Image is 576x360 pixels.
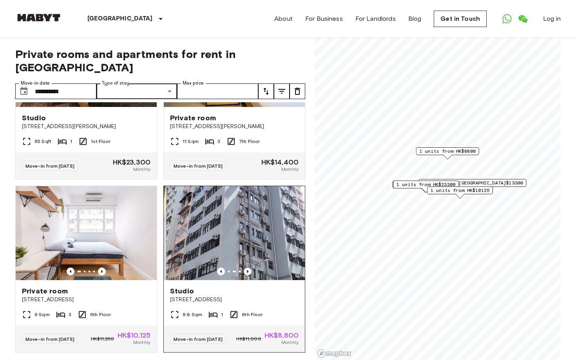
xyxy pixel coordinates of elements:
a: Marketing picture of unit HK-01-012-001-03Previous imagePrevious imagePrivate room[STREET_ADDRESS... [15,186,157,353]
span: [STREET_ADDRESS] [22,296,150,304]
button: Previous image [244,268,252,275]
a: Get in Touch [434,11,487,27]
span: Monthly [133,166,150,173]
span: HK$23,300 [113,159,150,166]
button: Previous image [98,268,106,275]
span: [STREET_ADDRESS][PERSON_NAME] [22,123,150,130]
div: Map marker [393,181,459,193]
span: 1st Floor [91,138,110,145]
span: 1 units from HK$8800 [419,148,475,155]
label: Move-in date [21,80,50,87]
span: 9.8 Sqm [183,311,202,318]
a: For Landlords [355,14,396,24]
a: Log in [543,14,561,24]
a: Blog [408,14,422,24]
span: [STREET_ADDRESS][PERSON_NAME] [170,123,299,130]
span: 9 Sqm [34,311,50,318]
span: Move-in from [DATE] [25,336,74,342]
a: Open WeChat [515,11,531,27]
span: Monthly [281,166,299,173]
span: Move-in from [DATE] [25,163,74,169]
span: 9th Floor [242,311,263,318]
a: Marketing picture of unit HK-01-067-057-01Marketing picture of unit HK-01-067-057-01Previous imag... [163,186,305,353]
button: Previous image [67,268,74,275]
span: HK$10,125 [118,332,150,339]
div: Map marker [416,147,479,159]
label: Type of stay [102,80,129,87]
span: 3 [217,138,220,145]
button: Choose date, selected date is 30 Oct 2025 [16,83,32,99]
span: Studio [22,113,46,123]
button: tune [274,83,290,99]
a: Open WhatsApp [499,11,515,27]
div: Map marker [393,181,458,193]
span: 7th Floor [239,138,260,145]
div: Map marker [418,179,526,191]
span: 6th Floor [90,311,111,318]
a: About [274,14,293,24]
button: tune [290,83,305,99]
img: Marketing picture of unit HK-01-012-001-03 [16,186,157,280]
span: Private room [170,113,216,123]
span: 1 units from HK$10125 [431,187,489,194]
span: Studio [170,286,194,296]
span: HK$11,000 [236,335,261,342]
span: 1 units from HK$23300 [397,181,455,188]
span: HK$11,250 [91,335,114,342]
span: Move-in from [DATE] [174,336,223,342]
span: Private rooms and apartments for rent in [GEOGRAPHIC_DATA] [15,47,305,74]
span: 2 units from [GEOGRAPHIC_DATA]$13300 [422,179,523,186]
span: 1 [221,311,223,318]
span: HK$8,800 [264,332,299,339]
a: Mapbox logo [317,349,351,358]
img: Marketing picture of unit HK-01-067-057-01 [167,186,308,280]
span: Move-in from [DATE] [174,163,223,169]
div: Map marker [427,186,493,199]
a: For Business [305,14,343,24]
span: Monthly [133,339,150,346]
span: 11 Sqm [183,138,199,145]
span: HK$14,400 [261,159,299,166]
span: [STREET_ADDRESS] [170,296,299,304]
button: tune [258,83,274,99]
span: Private room [22,286,68,296]
span: 1 [70,138,72,145]
img: Habyt [15,14,62,22]
p: [GEOGRAPHIC_DATA] [87,14,153,24]
button: Previous image [217,268,225,275]
span: 65 Sqft [34,138,51,145]
span: 3 [69,311,71,318]
label: Max price [183,80,204,87]
span: Monthly [281,339,299,346]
